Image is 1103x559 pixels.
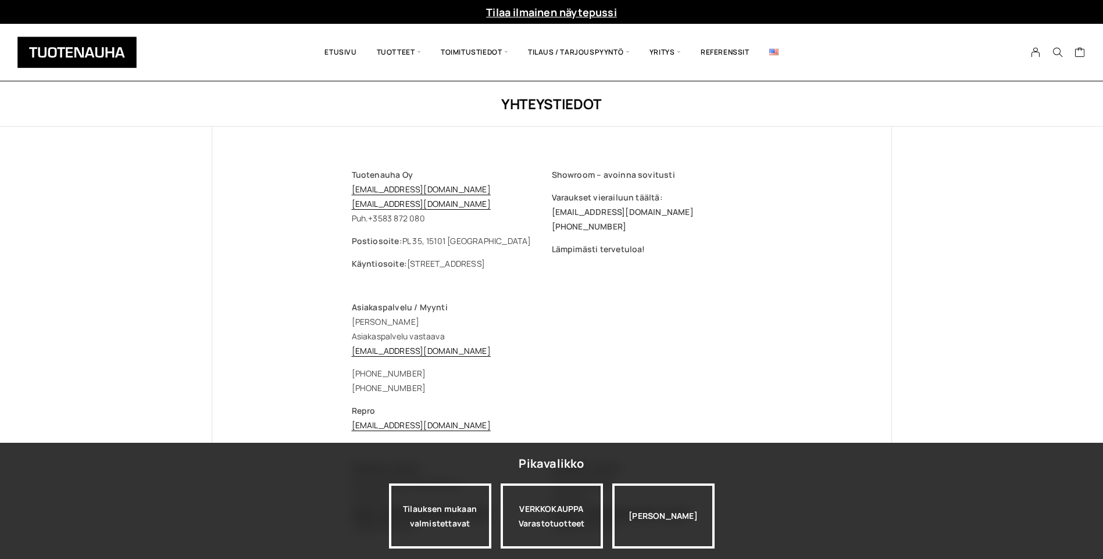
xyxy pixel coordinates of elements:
[691,33,759,72] a: Referenssit
[352,256,552,271] p: [STREET_ADDRESS]
[1075,46,1086,60] a: Cart
[769,49,779,55] img: English
[352,235,402,246] b: Postiosoite:
[352,167,552,225] p: Puh. 3 872 080
[352,420,491,431] a: [EMAIL_ADDRESS][DOMAIN_NAME]
[552,192,663,203] span: Varaukset vierailuun täältä:
[1047,47,1069,58] button: Search
[518,33,640,72] span: Tilaus / Tarjouspyyntö
[389,483,491,549] a: Tilauksen mukaan valmistettavat
[431,33,518,72] span: Toimitustiedot
[352,405,376,416] strong: Repro
[552,206,694,217] span: [EMAIL_ADDRESS][DOMAIN_NAME]
[352,366,752,395] div: [PHONE_NUMBER] [PHONE_NUMBER]
[519,453,584,474] div: Pikavalikko
[552,221,627,232] span: [PHONE_NUMBER]
[552,243,645,255] span: Lämpimästi tervetuloa!
[1025,47,1047,58] a: My Account
[352,300,752,358] p: [PERSON_NAME] Asiakaspalvelu vastaava
[352,234,552,248] p: PL 35, 15101 [GEOGRAPHIC_DATA]
[640,33,691,72] span: Yritys
[501,483,603,549] div: VERKKOKAUPPA Varastotuotteet
[17,37,137,68] img: Tuotenauha Oy
[315,33,366,72] a: Etusivu
[352,184,491,195] a: [EMAIL_ADDRESS][DOMAIN_NAME]
[352,198,491,209] a: [EMAIL_ADDRESS][DOMAIN_NAME]
[352,345,491,356] a: [EMAIL_ADDRESS][DOMAIN_NAME]
[352,169,413,180] span: Tuotenauha Oy
[212,94,892,113] h1: Yhteystiedot
[552,169,675,180] span: Showroom – avoinna sovitusti
[352,258,407,269] b: Käyntiosoite:
[501,483,603,549] a: VERKKOKAUPPAVarastotuotteet
[486,5,617,19] a: Tilaa ilmainen näytepussi
[612,483,715,549] div: [PERSON_NAME]
[368,213,387,224] span: +358
[367,33,431,72] span: Tuotteet
[352,302,448,313] strong: Asiakaspalvelu / Myynti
